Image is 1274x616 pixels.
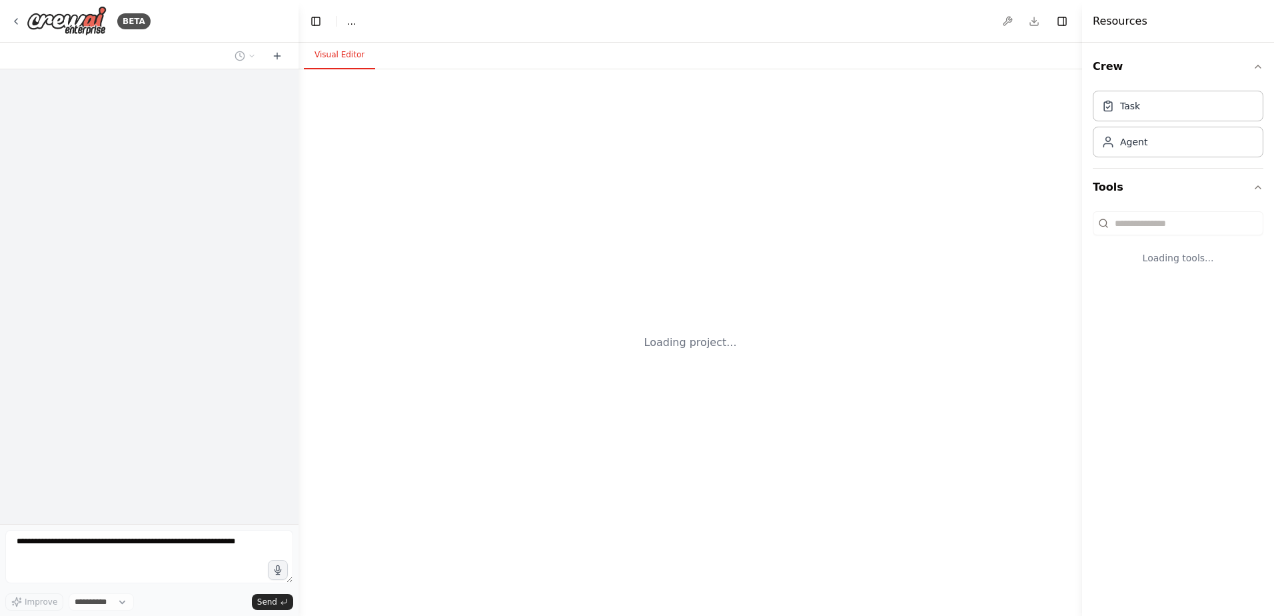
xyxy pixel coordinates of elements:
[267,48,288,64] button: Start a new chat
[1093,13,1147,29] h4: Resources
[1053,12,1071,31] button: Hide right sidebar
[27,6,107,36] img: Logo
[1120,99,1140,113] div: Task
[5,593,63,611] button: Improve
[644,335,737,351] div: Loading project...
[1093,241,1263,275] div: Loading tools...
[347,15,356,28] nav: breadcrumb
[257,597,277,607] span: Send
[252,594,293,610] button: Send
[117,13,151,29] div: BETA
[1093,48,1263,85] button: Crew
[307,12,325,31] button: Hide left sidebar
[1093,85,1263,168] div: Crew
[347,15,356,28] span: ...
[268,560,288,580] button: Click to speak your automation idea
[229,48,261,64] button: Switch to previous chat
[25,597,57,607] span: Improve
[1093,169,1263,206] button: Tools
[304,41,375,69] button: Visual Editor
[1120,135,1147,149] div: Agent
[1093,206,1263,286] div: Tools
